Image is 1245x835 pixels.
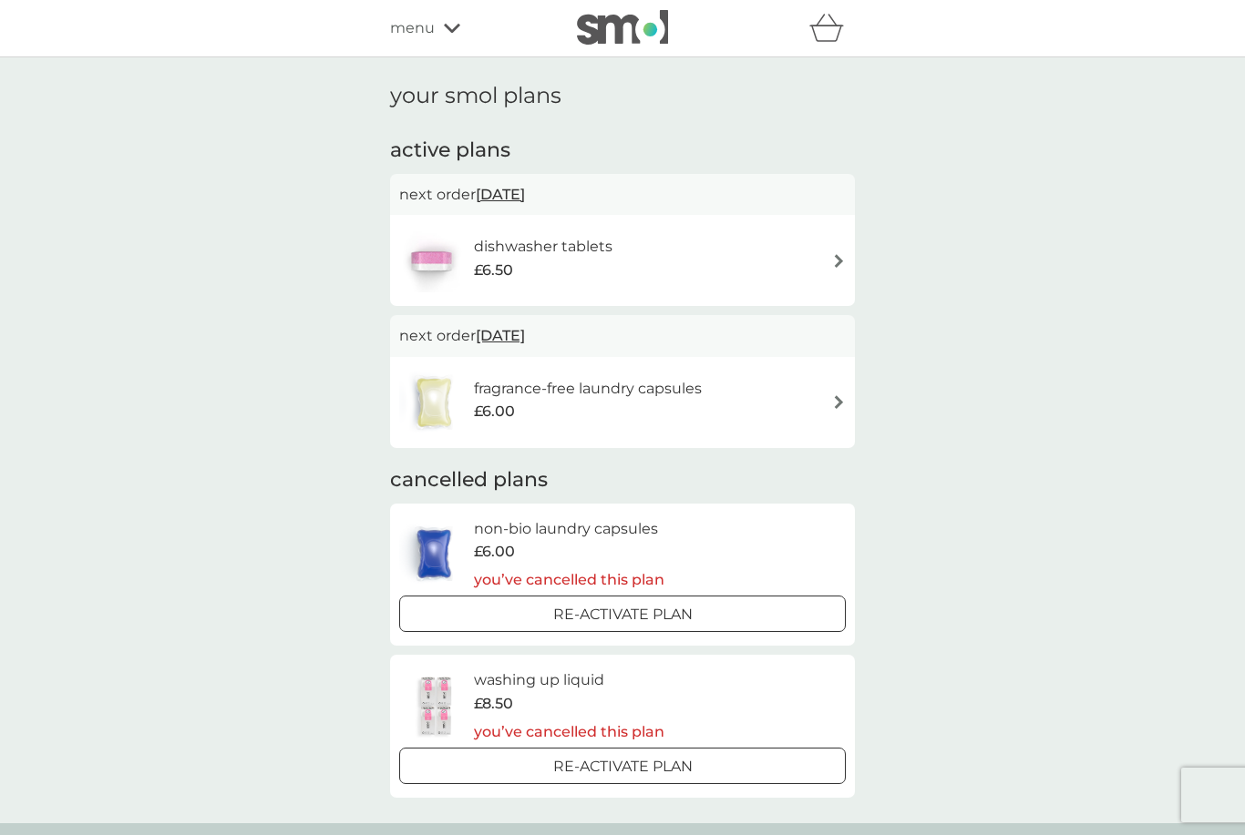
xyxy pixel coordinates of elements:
[474,568,664,592] p: you’ve cancelled this plan
[832,254,846,268] img: arrow right
[399,183,846,207] p: next order
[553,755,693,779] p: Re-activate Plan
[832,395,846,409] img: arrow right
[553,603,693,626] p: Re-activate Plan
[390,16,435,40] span: menu
[399,324,846,348] p: next order
[476,177,525,212] span: [DATE]
[476,318,525,353] span: [DATE]
[399,674,474,738] img: washing up liquid
[809,10,855,46] div: basket
[474,235,612,259] h6: dishwasher tablets
[399,596,846,632] button: Re-activate Plan
[577,10,668,45] img: smol
[474,400,515,423] span: £6.00
[474,517,664,541] h6: non-bio laundry capsules
[474,720,664,744] p: you’ve cancelled this plan
[399,371,468,434] img: fragrance-free laundry capsules
[474,692,513,716] span: £8.50
[399,229,463,292] img: dishwasher tablets
[399,522,468,586] img: non-bio laundry capsules
[474,540,515,564] span: £6.00
[390,466,855,494] h2: cancelled plans
[474,259,513,282] span: £6.50
[474,668,664,692] h6: washing up liquid
[399,748,846,784] button: Re-activate Plan
[390,137,855,165] h2: active plans
[474,377,702,401] h6: fragrance-free laundry capsules
[390,83,855,109] h1: your smol plans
